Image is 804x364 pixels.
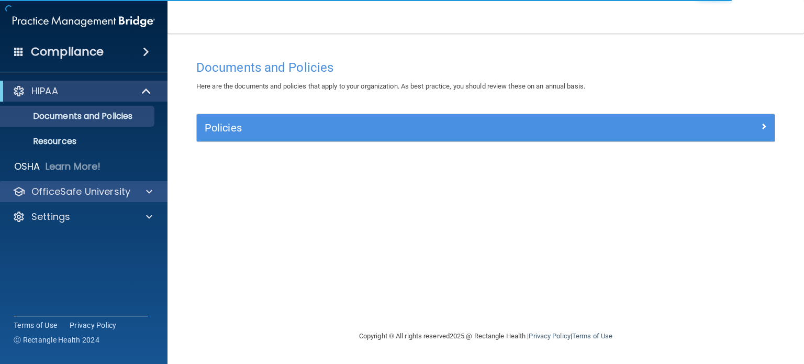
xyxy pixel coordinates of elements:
[196,61,775,74] h4: Documents and Policies
[13,185,152,198] a: OfficeSafe University
[13,85,152,97] a: HIPAA
[572,332,612,340] a: Terms of Use
[7,111,150,122] p: Documents and Policies
[529,332,570,340] a: Privacy Policy
[70,320,117,330] a: Privacy Policy
[205,122,622,134] h5: Policies
[295,319,677,353] div: Copyright © All rights reserved 2025 @ Rectangle Health | |
[196,82,585,90] span: Here are the documents and policies that apply to your organization. As best practice, you should...
[205,119,767,136] a: Policies
[31,85,58,97] p: HIPAA
[31,185,130,198] p: OfficeSafe University
[46,160,101,173] p: Learn More!
[7,136,150,147] p: Resources
[31,211,70,223] p: Settings
[14,335,99,345] span: Ⓒ Rectangle Health 2024
[14,320,57,330] a: Terms of Use
[31,45,104,59] h4: Compliance
[14,160,40,173] p: OSHA
[13,211,152,223] a: Settings
[13,11,155,32] img: PMB logo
